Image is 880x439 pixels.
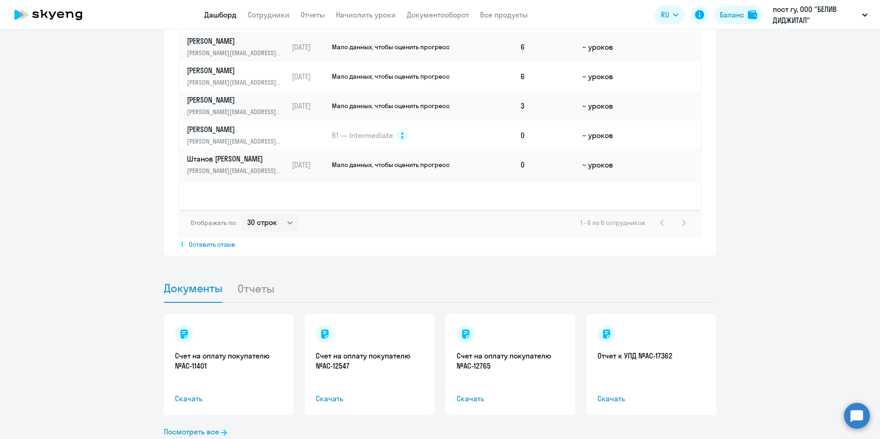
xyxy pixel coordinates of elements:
button: Балансbalance [714,6,763,24]
p: [PERSON_NAME] [187,65,282,75]
td: 6 [517,32,579,62]
button: RU [654,6,685,24]
button: пост гу, ООО "БЕЛИВ ДИДЖИТАЛ" [768,4,872,26]
td: [DATE] [288,150,331,179]
td: ~ уроков [579,32,634,62]
a: [PERSON_NAME][PERSON_NAME][EMAIL_ADDRESS][DOMAIN_NAME] [187,36,288,58]
td: ~ уроков [579,150,634,179]
p: [PERSON_NAME][EMAIL_ADDRESS][DOMAIN_NAME] [187,166,282,176]
span: Скачать [175,393,283,404]
span: Скачать [457,393,564,404]
a: Отчет к УПД №AC-17362 [597,351,705,361]
span: B1 — Intermediate [332,130,393,140]
a: Отчеты [301,10,325,19]
p: [PERSON_NAME][EMAIL_ADDRESS][DOMAIN_NAME] [187,136,282,146]
a: Все продукты [480,10,528,19]
p: [PERSON_NAME][EMAIL_ADDRESS][DOMAIN_NAME] [187,107,282,117]
span: Скачать [597,393,705,404]
span: Документы [164,281,222,295]
td: ~ уроков [579,62,634,91]
a: Начислить уроки [336,10,396,19]
span: RU [661,9,669,20]
td: [DATE] [288,91,331,121]
ul: Tabs [164,274,716,303]
img: balance [748,10,757,19]
p: [PERSON_NAME] [187,95,282,105]
span: Мало данных, чтобы оценить прогресс [332,43,450,51]
p: пост гу, ООО "БЕЛИВ ДИДЖИТАЛ" [773,4,858,26]
td: 0 [517,150,579,179]
span: Мало данных, чтобы оценить прогресс [332,102,450,110]
span: Отображать по: [191,219,237,227]
p: [PERSON_NAME][EMAIL_ADDRESS][DOMAIN_NAME] [187,77,282,87]
td: 0 [517,121,579,150]
td: [DATE] [288,62,331,91]
p: [PERSON_NAME][EMAIL_ADDRESS][DOMAIN_NAME] [187,48,282,58]
a: Счет на оплату покупателю №AC-11401 [175,351,283,371]
a: Штанов [PERSON_NAME][PERSON_NAME][EMAIL_ADDRESS][DOMAIN_NAME] [187,154,288,176]
td: 3 [517,91,579,121]
p: [PERSON_NAME] [187,36,282,46]
td: [DATE] [288,32,331,62]
a: [PERSON_NAME][PERSON_NAME][EMAIL_ADDRESS][DOMAIN_NAME] [187,65,288,87]
p: Штанов [PERSON_NAME] [187,154,282,164]
a: Документооборот [407,10,469,19]
a: [PERSON_NAME][PERSON_NAME][EMAIL_ADDRESS][DOMAIN_NAME] [187,124,288,146]
a: [PERSON_NAME][PERSON_NAME][EMAIL_ADDRESS][DOMAIN_NAME] [187,95,288,117]
td: ~ уроков [579,121,634,150]
a: Счет на оплату покупателю №AC-12765 [457,351,564,371]
span: Скачать [316,393,423,404]
span: Мало данных, чтобы оценить прогресс [332,72,450,81]
a: Дашборд [204,10,237,19]
div: Баланс [720,9,744,20]
span: 1 - 6 из 6 сотрудников [580,219,645,227]
a: Счет на оплату покупателю №AC-12547 [316,351,423,371]
p: [PERSON_NAME] [187,124,282,134]
span: Оставить отзыв [189,240,235,248]
td: ~ уроков [579,91,634,121]
a: Сотрудники [248,10,289,19]
a: Посмотреть все [164,426,227,437]
td: 6 [517,62,579,91]
span: Мало данных, чтобы оценить прогресс [332,161,450,169]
